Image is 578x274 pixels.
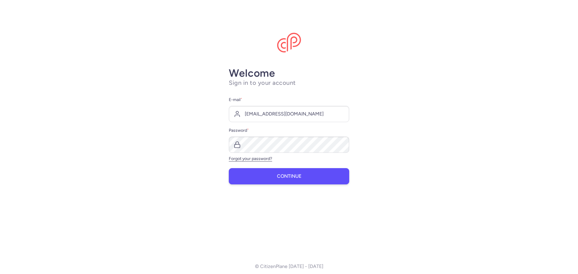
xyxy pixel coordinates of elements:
[229,168,349,184] button: Continue
[229,106,349,122] input: user@example.com
[229,67,275,79] strong: Welcome
[277,33,301,53] img: CitizenPlane logo
[229,79,349,87] h1: Sign in to your account
[229,96,349,103] label: E-mail
[229,127,349,134] label: Password
[229,156,272,161] a: Forgot your password?
[255,264,323,269] p: © CitizenPlane [DATE] - [DATE]
[277,174,301,179] span: Continue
